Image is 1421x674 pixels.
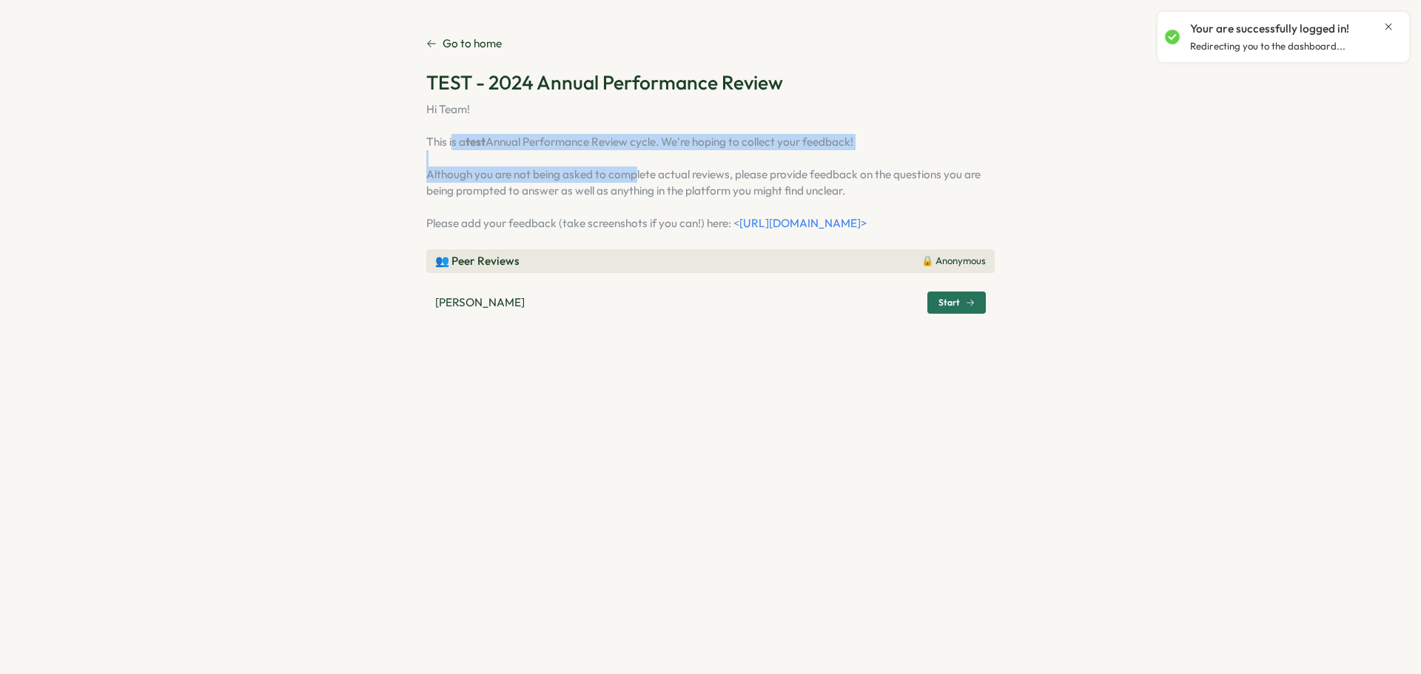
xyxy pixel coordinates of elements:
p: [PERSON_NAME] [435,294,525,311]
span: Start [938,298,960,307]
a: Go to home [426,36,502,52]
p: Your are successfully logged in! [1190,21,1349,37]
strong: test [466,135,486,149]
p: Go to home [443,36,502,52]
a: [URL][DOMAIN_NAME]> [739,216,867,230]
p: Hi Team! This is a Annual Performance Review cycle. We're hoping to collect your feedback! Althou... [426,101,995,232]
h2: TEST - 2024 Annual Performance Review [426,70,995,95]
button: Start [927,291,986,314]
p: Redirecting you to the dashboard... [1190,40,1346,53]
button: Close notification [1383,21,1394,33]
p: 🔒 Anonymous [921,255,986,268]
p: 👥 Peer Reviews [435,253,520,269]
